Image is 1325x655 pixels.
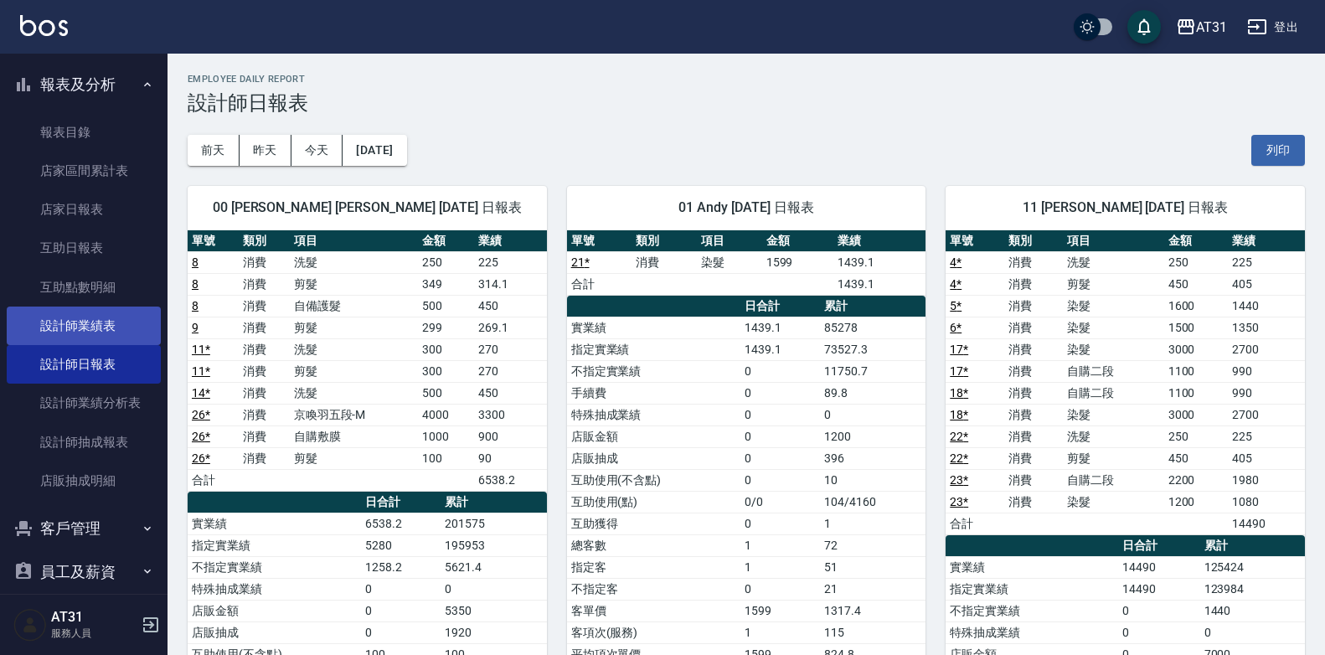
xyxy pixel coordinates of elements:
th: 項目 [697,230,762,252]
button: 登出 [1240,12,1305,43]
td: 自購二段 [1063,469,1164,491]
button: 員工及薪資 [7,550,161,594]
td: 指定客 [567,556,740,578]
td: 115 [820,621,925,643]
td: 21 [820,578,925,600]
td: 洗髮 [290,382,419,404]
td: 1200 [820,425,925,447]
td: 客項次(服務) [567,621,740,643]
td: 0 [441,578,546,600]
td: 1 [820,513,925,534]
td: 1980 [1228,469,1305,491]
th: 類別 [239,230,290,252]
td: 1350 [1228,317,1305,338]
td: 1439.1 [740,338,820,360]
td: 消費 [1004,447,1063,469]
td: 0 [740,513,820,534]
table: a dense table [946,230,1305,535]
td: 201575 [441,513,546,534]
td: 450 [1164,447,1229,469]
a: 設計師抽成報表 [7,423,161,462]
td: 剪髮 [290,317,419,338]
a: 設計師日報表 [7,345,161,384]
th: 累計 [820,296,925,317]
td: 合計 [567,273,632,295]
td: 消費 [1004,491,1063,513]
td: 1100 [1164,360,1229,382]
td: 250 [1164,251,1229,273]
td: 消費 [239,273,290,295]
img: Logo [20,15,68,36]
td: 6538.2 [361,513,441,534]
td: 合計 [188,469,239,491]
span: 11 [PERSON_NAME] [DATE] 日報表 [966,199,1285,216]
td: 自備護髮 [290,295,419,317]
td: 染髮 [1063,338,1164,360]
td: 500 [418,382,474,404]
td: 1500 [1164,317,1229,338]
td: 客單價 [567,600,740,621]
td: 73527.3 [820,338,925,360]
td: 349 [418,273,474,295]
th: 累計 [1200,535,1305,557]
td: 店販抽成 [567,447,740,469]
td: 405 [1228,447,1305,469]
th: 日合計 [361,492,441,513]
td: 250 [1164,425,1229,447]
td: 104/4160 [820,491,925,513]
td: 指定實業績 [567,338,740,360]
td: 3000 [1164,338,1229,360]
td: 0 [740,404,820,425]
span: 01 Andy [DATE] 日報表 [587,199,906,216]
td: 洗髮 [1063,425,1164,447]
div: AT31 [1196,17,1227,38]
td: 染髮 [1063,295,1164,317]
button: 前天 [188,135,240,166]
button: [DATE] [343,135,406,166]
th: 業績 [833,230,925,252]
td: 指定實業績 [188,534,361,556]
td: 消費 [239,251,290,273]
td: 1200 [1164,491,1229,513]
td: 5280 [361,534,441,556]
th: 金額 [762,230,834,252]
td: 消費 [1004,273,1063,295]
a: 8 [192,299,198,312]
td: 1258.2 [361,556,441,578]
td: 不指定客 [567,578,740,600]
td: 合計 [946,513,1004,534]
td: 0 [740,578,820,600]
th: 業績 [1228,230,1305,252]
a: 報表目錄 [7,113,161,152]
td: 實業績 [946,556,1118,578]
td: 消費 [1004,469,1063,491]
td: 不指定實業績 [946,600,1118,621]
td: 消費 [1004,425,1063,447]
td: 396 [820,447,925,469]
td: 0 [740,382,820,404]
td: 1439.1 [833,251,925,273]
td: 299 [418,317,474,338]
td: 0 [1200,621,1305,643]
a: 設計師業績表 [7,307,161,345]
td: 特殊抽成業績 [188,578,361,600]
button: 報表及分析 [7,63,161,106]
td: 1920 [441,621,546,643]
td: 0 [361,600,441,621]
td: 300 [418,360,474,382]
a: 店販抽成明細 [7,462,161,500]
th: 單號 [946,230,1004,252]
img: Person [13,608,47,642]
td: 實業績 [188,513,361,534]
td: 自購二段 [1063,382,1164,404]
td: 14490 [1118,578,1200,600]
td: 剪髮 [1063,447,1164,469]
td: 1599 [740,600,820,621]
td: 900 [474,425,546,447]
a: 8 [192,255,198,269]
td: 指定實業績 [946,578,1118,600]
td: 消費 [239,317,290,338]
td: 250 [418,251,474,273]
td: 洗髮 [290,338,419,360]
td: 店販金額 [567,425,740,447]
